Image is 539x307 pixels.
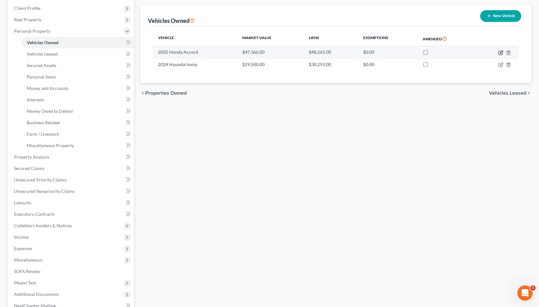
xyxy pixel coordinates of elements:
span: Secured Assets [27,63,56,68]
span: Lawsuits [14,200,31,205]
button: chevron_left Properties Owned [140,91,187,96]
th: Amended [418,31,476,46]
a: SOFA Review [9,266,134,277]
a: Interests [22,94,134,106]
a: Property Analysis [9,151,134,163]
td: $30,293.00 [304,58,358,70]
span: Money and Accounts [27,85,68,91]
span: Miscellaneous [14,257,42,263]
td: $47,366.00 [237,46,304,58]
td: $29,500.00 [237,58,304,70]
span: SOFA Review [14,269,40,274]
span: Codebtors Insiders & Notices [14,223,72,228]
span: Money Owed to Debtor [27,108,73,114]
a: Money and Accounts [22,83,134,94]
a: Vehicles Owned [22,37,134,48]
div: Vehicles Owned [148,17,195,24]
td: $48,265.00 [304,46,358,58]
a: Lawsuits [9,197,134,208]
button: Vehicles Leased chevron_right [489,91,531,96]
span: Real Property [14,17,41,22]
td: 2024 Hyundai Ioniq [153,58,238,70]
td: 2025 Honda Accord [153,46,238,58]
span: Vehicles Leased [489,91,526,96]
span: Business Related [27,120,60,125]
span: Personal Property [14,28,50,34]
td: $0.00 [358,58,418,70]
span: Vehicles Owned [27,40,59,45]
a: Executory Contracts [9,208,134,220]
th: Market Value [237,31,304,46]
span: Expenses [14,246,32,251]
td: $0.00 [358,46,418,58]
span: Properties Owned [145,91,187,96]
a: Miscellaneous Property [22,140,134,151]
a: Personal Items [22,71,134,83]
span: 5 [530,285,536,290]
span: Means Test [14,280,36,285]
span: Client Profile [14,5,40,11]
a: Unsecured Priority Claims [9,174,134,186]
span: Executory Contracts [14,211,55,217]
span: Property Analysis [14,154,49,160]
a: Unsecured Nonpriority Claims [9,186,134,197]
i: chevron_right [526,91,531,96]
span: Interests [27,97,44,102]
button: New Vehicle [480,10,521,22]
span: Unsecured Nonpriority Claims [14,188,75,194]
span: Income [14,234,29,240]
span: Secured Claims [14,166,45,171]
span: Miscellaneous Property [27,143,74,148]
a: Vehicles Leased [22,48,134,60]
span: Farm / Livestock [27,131,59,137]
span: Personal Items [27,74,56,79]
iframe: Intercom live chat [517,285,533,301]
a: Farm / Livestock [22,128,134,140]
span: Unsecured Priority Claims [14,177,66,182]
a: Secured Claims [9,163,134,174]
th: Liens [304,31,358,46]
a: Business Related [22,117,134,128]
a: Money Owed to Debtor [22,106,134,117]
span: Vehicles Leased [27,51,58,57]
th: Vehicle [153,31,238,46]
i: chevron_left [140,91,145,96]
span: Additional Documents [14,291,59,297]
th: Exemptions [358,31,418,46]
a: Secured Assets [22,60,134,71]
